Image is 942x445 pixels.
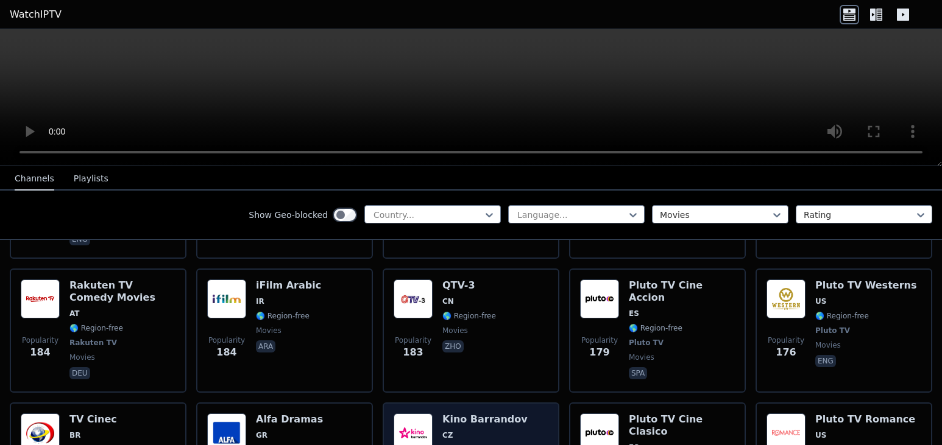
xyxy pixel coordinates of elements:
[815,430,826,440] span: US
[815,355,836,367] p: eng
[256,430,267,440] span: GR
[256,296,264,306] span: IR
[69,323,123,333] span: 🌎 Region-free
[69,279,175,304] h6: Rakuten TV Comedy Movies
[249,209,328,221] label: Show Geo-blocked
[768,335,804,345] span: Popularity
[69,338,117,348] span: Rakuten TV
[69,430,80,440] span: BR
[69,309,80,318] span: AT
[629,323,682,333] span: 🌎 Region-free
[815,311,869,321] span: 🌎 Region-free
[256,326,282,335] span: movies
[629,352,654,362] span: movies
[581,335,618,345] span: Popularity
[815,340,841,350] span: movies
[629,413,735,438] h6: Pluto TV Cine Clasico
[69,352,95,362] span: movies
[442,340,464,352] p: zho
[256,311,310,321] span: 🌎 Region-free
[629,309,639,318] span: ES
[216,345,236,360] span: 184
[767,279,806,318] img: Pluto TV Westerns
[629,279,735,304] h6: Pluto TV Cine Accion
[776,345,796,360] span: 176
[256,340,275,352] p: ara
[69,413,123,426] h6: TV Cinec
[69,367,90,379] p: deu
[442,430,453,440] span: CZ
[629,338,664,348] span: Pluto TV
[442,296,454,306] span: CN
[815,296,826,306] span: US
[442,311,496,321] span: 🌎 Region-free
[589,345,609,360] span: 179
[207,279,246,318] img: iFilm Arabic
[580,279,619,318] img: Pluto TV Cine Accion
[442,279,496,292] h6: QTV-3
[30,345,50,360] span: 184
[815,326,850,335] span: Pluto TV
[10,7,62,22] a: WatchIPTV
[815,279,916,292] h6: Pluto TV Westerns
[442,413,528,426] h6: Kino Barrandov
[395,335,431,345] span: Popularity
[256,279,321,292] h6: iFilm Arabic
[22,335,58,345] span: Popularity
[394,279,433,318] img: QTV-3
[256,413,323,426] h6: Alfa Dramas
[21,279,60,318] img: Rakuten TV Comedy Movies
[74,167,108,191] button: Playlists
[15,167,54,191] button: Channels
[208,335,245,345] span: Popularity
[629,367,647,379] p: spa
[815,413,915,426] h6: Pluto TV Romance
[403,345,423,360] span: 183
[442,326,468,335] span: movies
